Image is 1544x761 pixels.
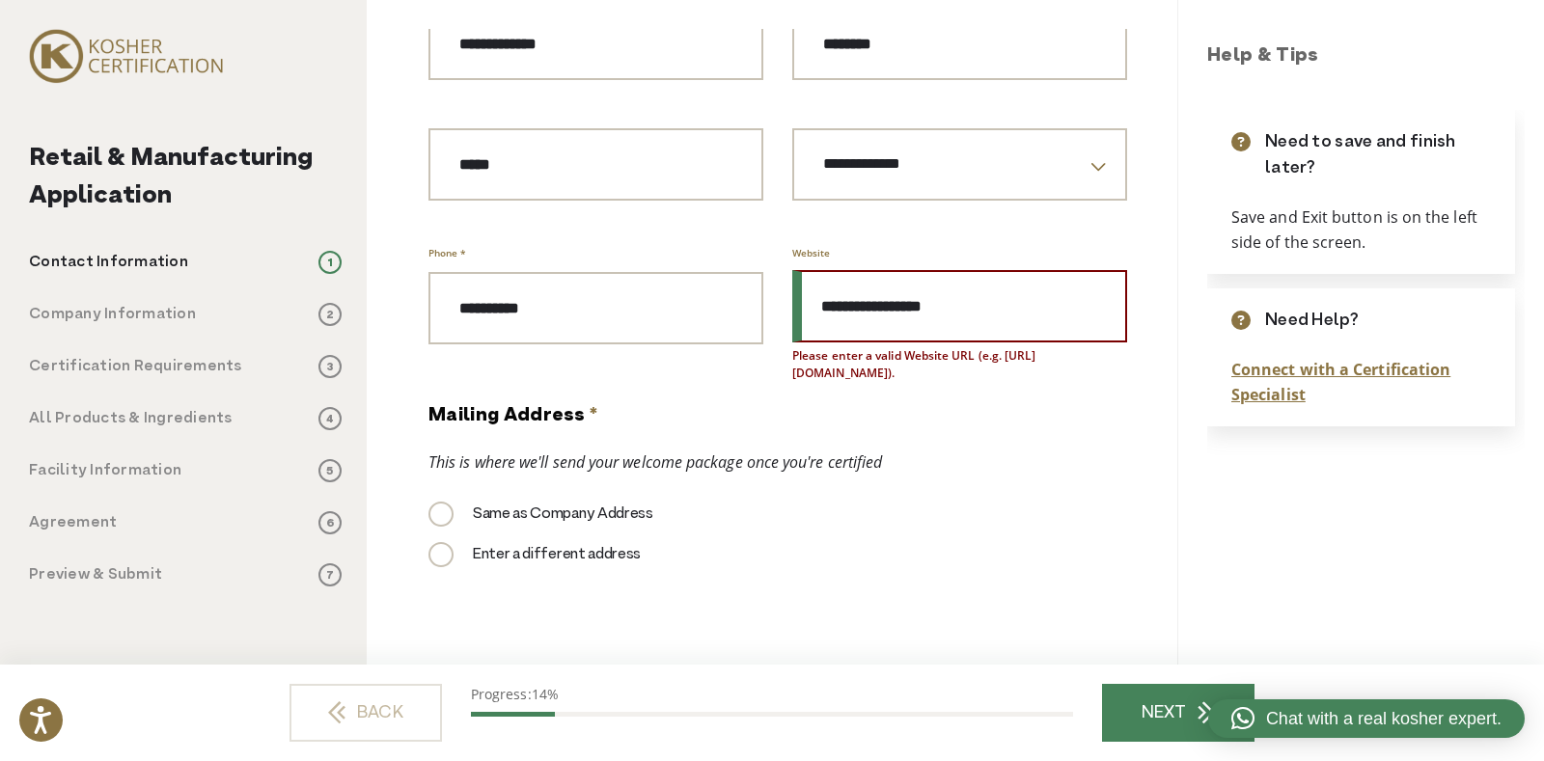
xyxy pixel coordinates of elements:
span: 6 [318,511,342,534]
h3: Help & Tips [1207,42,1525,71]
span: 4 [318,407,342,430]
p: Preview & Submit [29,563,162,586]
p: Progress: [471,684,1073,704]
span: 3 [318,355,342,378]
p: Agreement [29,511,117,534]
p: Save and Exit button is on the left side of the screen. [1231,205,1491,255]
p: All Products & Ingredients [29,407,233,430]
span: Chat with a real kosher expert. [1266,706,1502,732]
a: Connect with a Certification Specialist [1231,359,1450,405]
label: Enter a different address [428,543,641,566]
p: Facility Information [29,459,181,482]
div: This is where we'll send your welcome package once you're certified [428,450,1127,474]
h2: Retail & Manufacturing Application [29,140,342,215]
a: NEXT [1102,684,1254,742]
label: Website [792,246,830,260]
legend: Mailing Address [428,402,597,431]
span: 5 [318,459,342,482]
div: Please enter a valid Website URL (e.g. [URL][DOMAIN_NAME]). [792,347,1127,382]
p: Certification Requirements [29,355,242,378]
span: 7 [318,563,342,586]
span: 2 [318,303,342,326]
a: Chat with a real kosher expert. [1208,699,1525,738]
p: Contact Information [29,251,188,274]
label: Same as Company Address [428,503,653,526]
label: Phone [428,243,465,262]
p: Company Information [29,303,196,326]
span: 1 [318,251,342,274]
span: 14% [532,685,559,703]
p: Need to save and finish later? [1265,129,1491,181]
p: Need Help? [1265,308,1359,334]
